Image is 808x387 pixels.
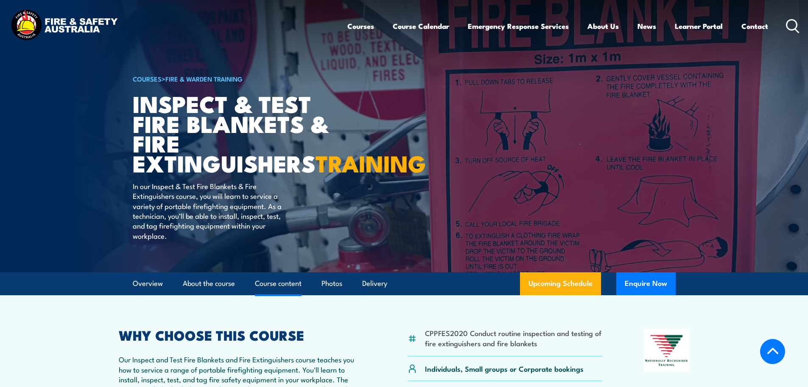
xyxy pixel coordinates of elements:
[133,93,342,173] h1: Inspect & Test Fire Blankets & Fire Extinguishers
[119,329,366,341] h2: WHY CHOOSE THIS COURSE
[133,181,288,240] p: In our Inspect & Test Fire Blankets & Fire Extinguishers course, you will learn to service a vari...
[347,15,374,37] a: Courses
[741,15,768,37] a: Contact
[425,364,584,373] p: Individuals, Small groups or Corporate bookings
[133,272,163,295] a: Overview
[362,272,387,295] a: Delivery
[587,15,619,37] a: About Us
[644,329,690,372] img: Nationally Recognised Training logo.
[425,328,603,348] li: CPPFES2020 Conduct routine inspection and testing of fire extinguishers and fire blankets
[316,145,426,180] strong: TRAINING
[520,272,601,295] a: Upcoming Schedule
[183,272,235,295] a: About the course
[165,74,243,83] a: Fire & Warden Training
[637,15,656,37] a: News
[468,15,569,37] a: Emergency Response Services
[675,15,723,37] a: Learner Portal
[322,272,342,295] a: Photos
[255,272,302,295] a: Course content
[393,15,449,37] a: Course Calendar
[133,73,342,84] h6: >
[133,74,162,83] a: COURSES
[616,272,676,295] button: Enquire Now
